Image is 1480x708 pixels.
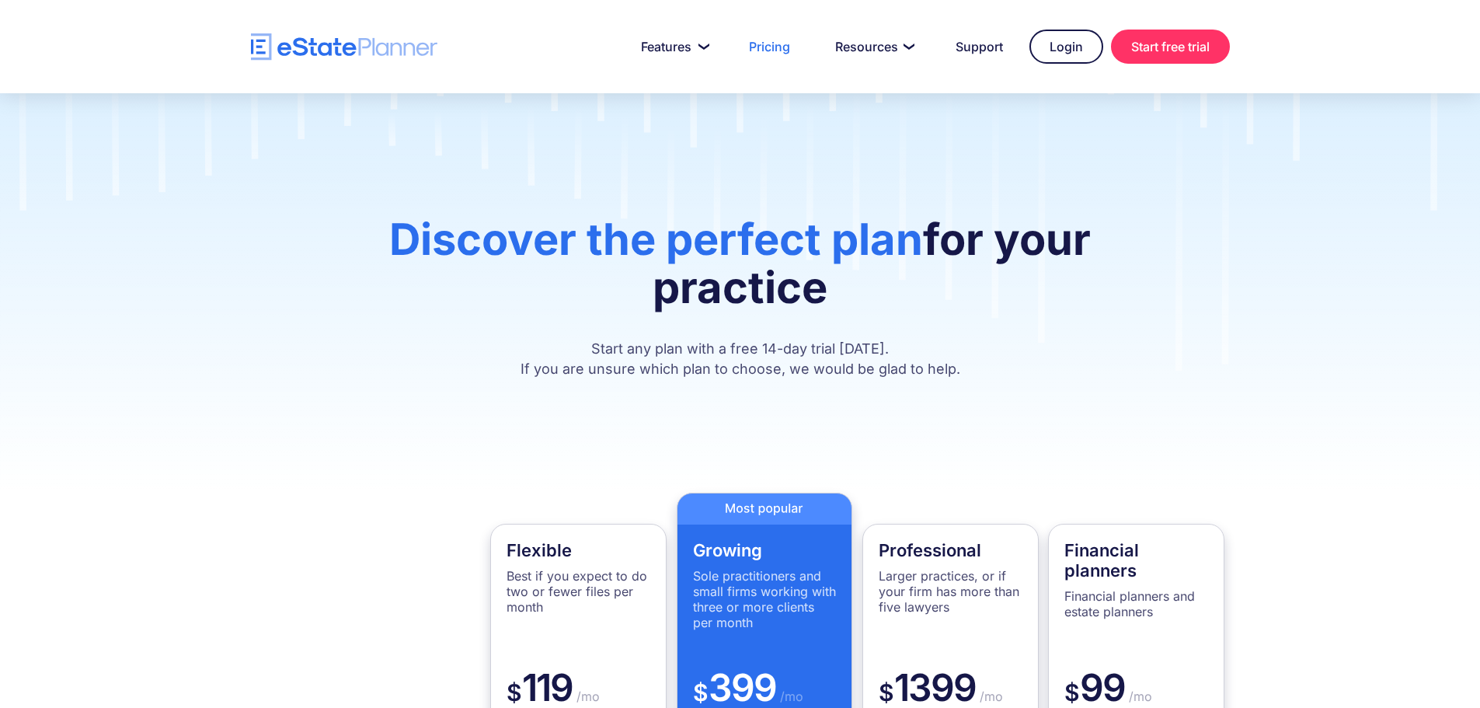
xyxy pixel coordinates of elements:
a: Login [1029,30,1103,64]
p: Financial planners and estate planners [1064,588,1208,619]
p: Sole practitioners and small firms working with three or more clients per month [693,568,837,630]
span: /mo [573,689,600,704]
a: Pricing [730,31,809,62]
span: /mo [776,689,803,704]
a: Support [937,31,1022,62]
span: /mo [1125,689,1152,704]
p: Larger practices, or if your firm has more than five lawyers [879,568,1022,615]
h4: Flexible [507,540,650,560]
span: $ [507,678,522,706]
span: Discover the perfect plan [389,213,923,266]
span: $ [1064,678,1080,706]
p: Best if you expect to do two or fewer files per month [507,568,650,615]
span: /mo [976,689,1003,704]
a: home [251,33,437,61]
a: Resources [817,31,929,62]
h4: Financial planners [1064,540,1208,581]
a: Start free trial [1111,30,1230,64]
h1: for your practice [319,215,1161,327]
h4: Professional [879,540,1022,560]
span: $ [879,678,894,706]
p: Start any plan with a free 14-day trial [DATE]. If you are unsure which plan to choose, we would ... [319,339,1161,379]
h4: Growing [693,540,837,560]
span: $ [693,678,709,706]
a: Features [622,31,723,62]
